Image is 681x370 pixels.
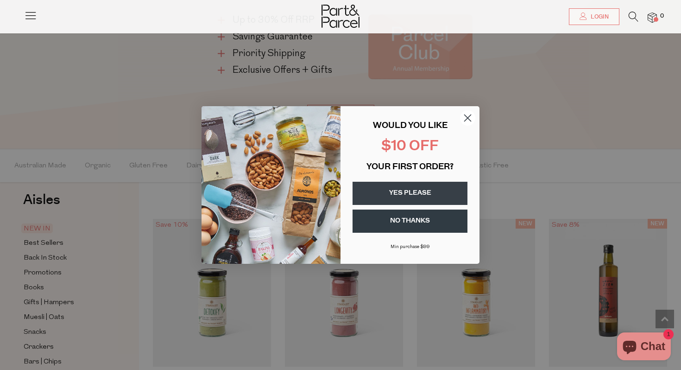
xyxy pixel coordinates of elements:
button: YES PLEASE [353,182,467,205]
a: Login [569,8,619,25]
img: 43fba0fb-7538-40bc-babb-ffb1a4d097bc.jpeg [202,106,340,264]
span: $10 OFF [381,140,439,154]
span: WOULD YOU LIKE [373,122,448,130]
span: 0 [658,12,666,20]
button: Close dialog [460,110,476,126]
span: Login [588,13,609,21]
button: NO THANKS [353,210,467,233]
span: Min purchase $99 [391,244,430,249]
inbox-online-store-chat: Shopify online store chat [614,332,674,363]
img: Part&Parcel [322,5,359,28]
a: 0 [648,13,657,22]
span: YOUR FIRST ORDER? [366,163,454,172]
